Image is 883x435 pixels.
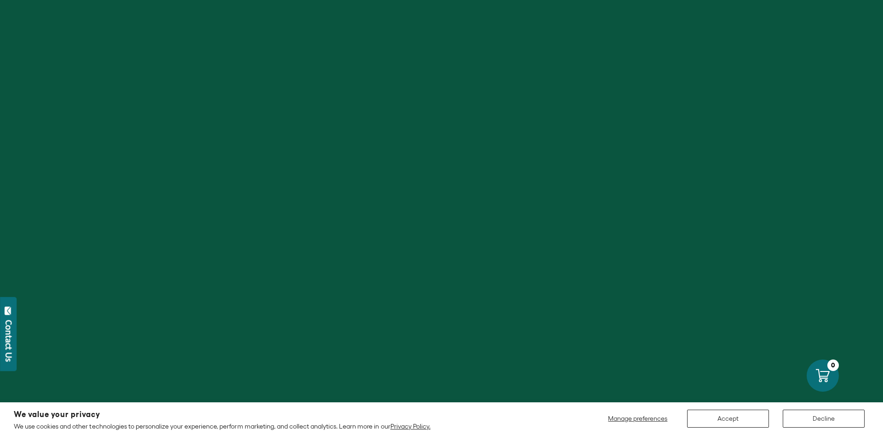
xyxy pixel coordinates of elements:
[827,360,839,371] div: 0
[14,422,430,430] p: We use cookies and other technologies to personalize your experience, perform marketing, and coll...
[4,320,13,362] div: Contact Us
[390,423,430,430] a: Privacy Policy.
[608,415,667,422] span: Manage preferences
[602,410,673,428] button: Manage preferences
[14,411,430,418] h2: We value your privacy
[783,410,865,428] button: Decline
[687,410,769,428] button: Accept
